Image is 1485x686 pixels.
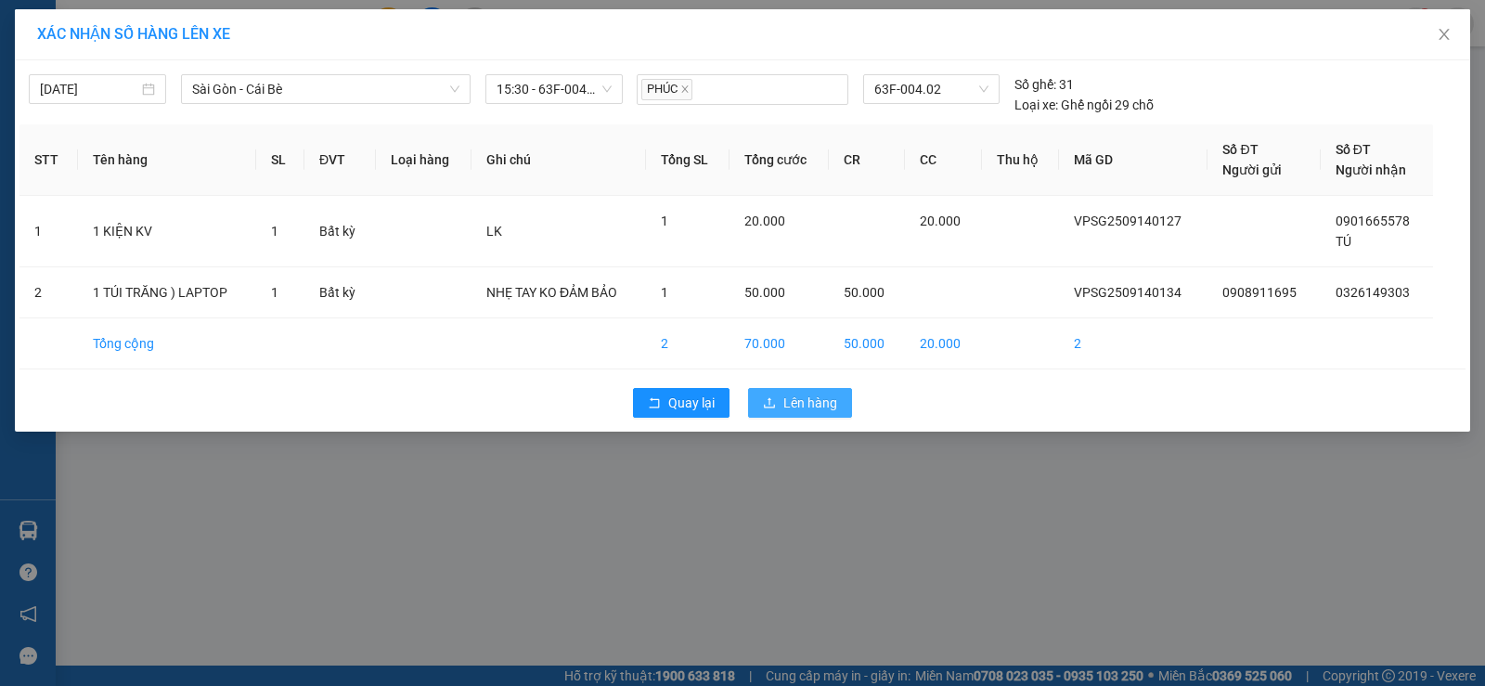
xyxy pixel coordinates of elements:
span: TÚ [1336,234,1351,249]
span: XÁC NHẬN SỐ HÀNG LÊN XE [37,25,230,43]
th: Mã GD [1059,124,1207,196]
span: 0908911695 [1222,285,1297,300]
span: 20.000 [920,214,961,228]
div: 31 [1014,74,1074,95]
span: NHẸ TAY KO ĐẢM BẢO [486,285,617,300]
th: Thu hộ [982,124,1059,196]
span: upload [763,396,776,411]
span: close [680,84,690,94]
span: 50.000 [844,285,885,300]
th: SL [256,124,304,196]
span: 20.000 [744,214,785,228]
span: Quay lại [668,393,715,413]
span: close [1437,27,1452,42]
td: Bất kỳ [304,267,376,318]
div: Ghế ngồi 29 chỗ [1014,95,1154,115]
td: 20.000 [905,318,981,369]
span: LK [486,224,502,239]
th: Ghi chú [471,124,646,196]
td: 1 KIỆN KV [78,196,256,267]
span: VPSG2509140127 [1074,214,1182,228]
span: 0901665578 [1336,214,1410,228]
td: 1 TÚI TRĂNG ) LAPTOP [78,267,256,318]
td: 2 [646,318,730,369]
td: Tổng cộng [78,318,256,369]
span: PHÚC [641,79,692,100]
td: 2 [1059,318,1207,369]
span: 15:30 - 63F-004.02 [497,75,612,103]
th: CC [905,124,981,196]
span: Người gửi [1222,162,1282,177]
span: Người nhận [1336,162,1406,177]
span: 1 [661,285,668,300]
th: Loại hàng [376,124,471,196]
span: Số ĐT [1336,142,1371,157]
span: Lên hàng [783,393,837,413]
th: Tổng SL [646,124,730,196]
th: Tổng cước [730,124,829,196]
span: 1 [271,285,278,300]
th: STT [19,124,78,196]
td: 70.000 [730,318,829,369]
button: Close [1418,9,1470,61]
span: 1 [271,224,278,239]
td: Bất kỳ [304,196,376,267]
span: down [449,84,460,95]
td: 50.000 [829,318,905,369]
span: Số ghế: [1014,74,1056,95]
td: 2 [19,267,78,318]
span: Loại xe: [1014,95,1058,115]
td: 1 [19,196,78,267]
th: CR [829,124,905,196]
span: VPSG2509140134 [1074,285,1182,300]
span: 1 [661,214,668,228]
th: Tên hàng [78,124,256,196]
span: Số ĐT [1222,142,1258,157]
th: ĐVT [304,124,376,196]
span: Sài Gòn - Cái Bè [192,75,459,103]
span: 63F-004.02 [874,75,988,103]
button: uploadLên hàng [748,388,852,418]
span: rollback [648,396,661,411]
input: 14/09/2025 [40,79,138,99]
span: 0326149303 [1336,285,1410,300]
span: 50.000 [744,285,785,300]
button: rollbackQuay lại [633,388,730,418]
